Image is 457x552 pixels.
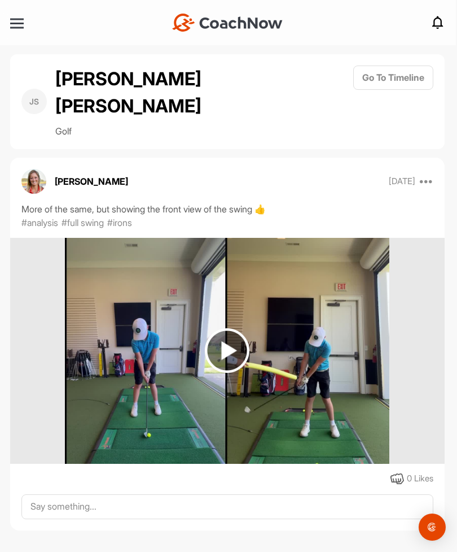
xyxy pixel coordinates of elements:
[353,66,433,90] button: Go To Timeline
[55,66,208,120] h2: [PERSON_NAME] [PERSON_NAME]
[65,238,389,464] img: media
[419,514,446,541] div: Open Intercom Messenger
[205,328,249,373] img: play
[61,216,104,229] p: #full swing
[21,169,46,194] img: avatar
[21,202,433,216] div: More of the same, but showing the front view of the swing 👍
[21,89,47,114] div: JS
[55,175,128,188] p: [PERSON_NAME]
[107,216,132,229] p: #irons
[55,124,208,138] p: Golf
[407,472,433,485] div: 0 Likes
[353,66,433,138] a: Go To Timeline
[21,216,58,229] p: #analysis
[389,176,415,187] p: [DATE]
[172,14,283,32] img: CoachNow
